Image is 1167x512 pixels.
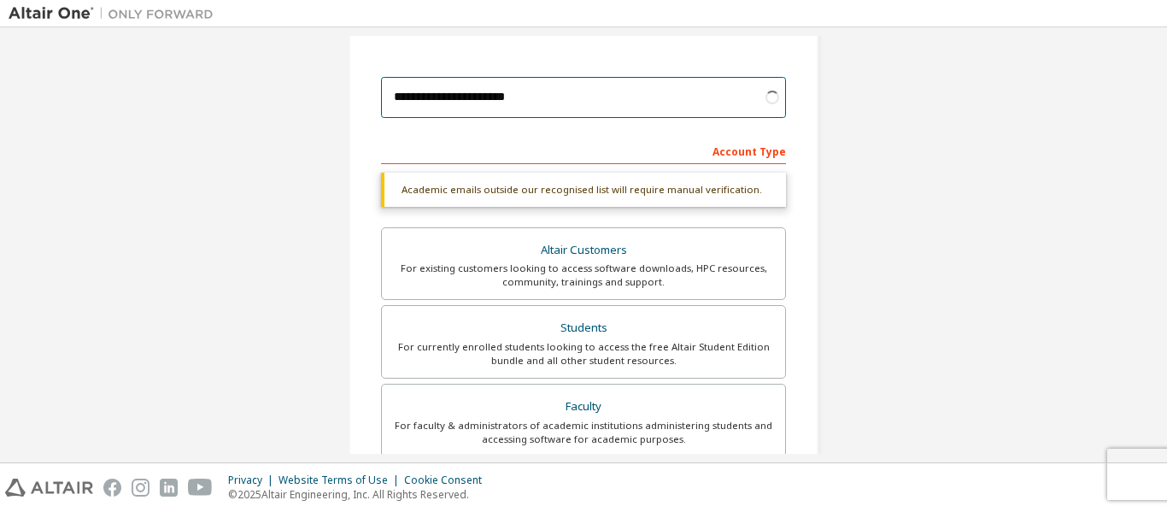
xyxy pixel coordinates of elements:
[392,238,775,262] div: Altair Customers
[160,479,178,497] img: linkedin.svg
[392,395,775,419] div: Faculty
[279,474,404,487] div: Website Terms of Use
[9,5,222,22] img: Altair One
[5,479,93,497] img: altair_logo.svg
[404,474,492,487] div: Cookie Consent
[103,479,121,497] img: facebook.svg
[188,479,213,497] img: youtube.svg
[392,262,775,289] div: For existing customers looking to access software downloads, HPC resources, community, trainings ...
[392,419,775,446] div: For faculty & administrators of academic institutions administering students and accessing softwa...
[132,479,150,497] img: instagram.svg
[392,340,775,368] div: For currently enrolled students looking to access the free Altair Student Edition bundle and all ...
[381,137,786,164] div: Account Type
[381,173,786,207] div: Academic emails outside our recognised list will require manual verification.
[392,316,775,340] div: Students
[228,487,492,502] p: © 2025 Altair Engineering, Inc. All Rights Reserved.
[228,474,279,487] div: Privacy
